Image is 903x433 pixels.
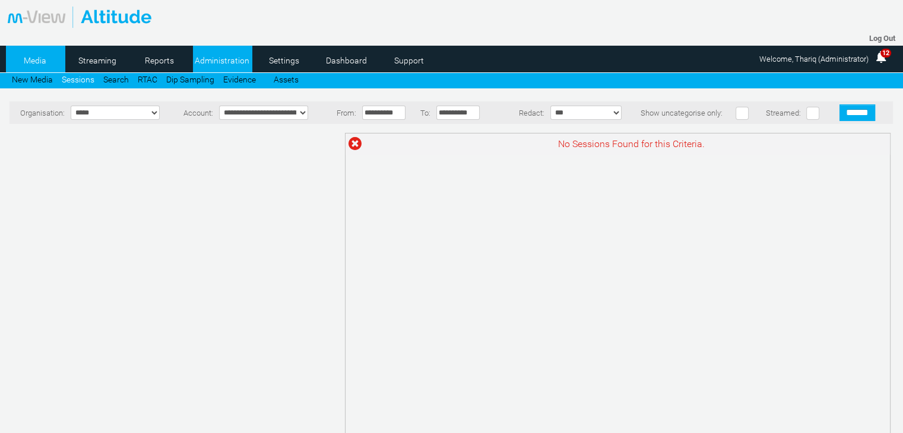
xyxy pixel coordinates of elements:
[6,52,64,69] a: Media
[138,75,157,84] a: RTAC
[62,75,94,84] a: Sessions
[12,75,53,84] a: New Media
[223,75,256,84] a: Evidence
[415,101,433,124] td: To:
[880,49,891,58] span: 12
[68,52,126,69] a: Streaming
[330,101,359,124] td: From:
[759,55,869,63] span: Welcome, Thariq (Administrator)
[131,52,188,69] a: Reports
[869,34,895,43] a: Log Out
[255,52,313,69] a: Settings
[175,101,216,124] td: Account:
[765,109,800,117] span: Streamed:
[489,101,547,124] td: Redact:
[641,109,723,117] span: Show uncategorise only:
[9,101,68,124] td: Organisation:
[103,75,129,84] a: Search
[380,52,438,69] a: Support
[274,75,299,84] a: Assets
[166,75,214,84] a: Dip Sampling
[558,138,705,149] span: No Sessions Found for this Criteria.
[874,50,888,64] img: bell25.png
[318,52,375,69] a: Dashboard
[193,52,251,69] a: Administration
